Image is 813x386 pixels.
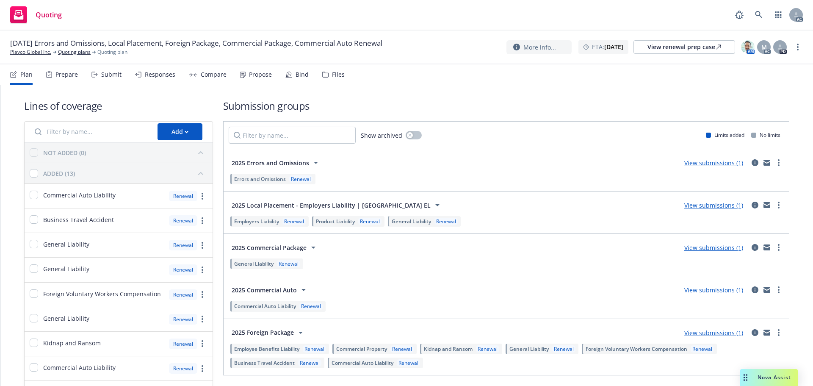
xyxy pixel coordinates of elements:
[10,48,51,56] a: Playco Global Inc.
[197,191,207,201] a: more
[43,264,89,273] span: General Liability
[506,40,572,54] button: More info...
[97,48,127,56] span: Quoting plan
[169,191,197,201] div: Renewal
[751,131,780,139] div: No limits
[774,158,784,168] a: more
[774,242,784,253] a: more
[43,363,116,372] span: Commercial Auto Liability
[647,41,721,53] div: View renewal prep case
[296,71,309,78] div: Bind
[303,345,326,353] div: Renewal
[774,285,784,295] a: more
[201,71,227,78] div: Compare
[774,200,784,210] a: more
[24,99,213,113] h1: Lines of coverage
[158,123,202,140] button: Add
[762,200,772,210] a: mail
[169,289,197,300] div: Renewal
[229,127,356,144] input: Filter by name...
[552,345,575,353] div: Renewal
[223,99,789,113] h1: Submission groups
[197,216,207,226] a: more
[762,285,772,295] a: mail
[336,345,387,353] span: Commercial Property
[234,260,274,267] span: General Liability
[476,345,499,353] div: Renewal
[171,124,188,140] div: Add
[36,11,62,18] span: Quoting
[43,191,116,200] span: Commercial Auto Liability
[684,329,743,337] a: View submissions (1)
[229,154,324,171] button: 2025 Errors and Omissions
[397,359,420,367] div: Renewal
[101,71,122,78] div: Submit
[750,158,760,168] a: circleInformation
[762,328,772,338] a: mail
[234,359,295,367] span: Business Travel Accident
[316,218,355,225] span: Product Liability
[43,146,207,159] button: NOT ADDED (0)
[10,38,382,48] span: [DATE] Errors and Omissions, Local Placement, Foreign Package, Commercial Package, Commercial Aut...
[169,363,197,374] div: Renewal
[762,158,772,168] a: mail
[684,244,743,252] a: View submissions (1)
[169,215,197,226] div: Renewal
[229,239,321,256] button: 2025 Commercial Package
[234,345,299,353] span: Employee Benefits Liability
[684,159,743,167] a: View submissions (1)
[604,43,623,51] strong: [DATE]
[761,43,767,52] span: M
[770,6,787,23] a: Switch app
[793,42,803,52] a: more
[169,240,197,250] div: Renewal
[7,3,65,27] a: Quoting
[523,43,556,52] span: More info...
[509,345,549,353] span: General Liability
[298,359,321,367] div: Renewal
[684,201,743,209] a: View submissions (1)
[55,71,78,78] div: Prepare
[434,218,458,225] div: Renewal
[43,289,161,298] span: Foreign Voluntary Workers Compensation
[234,303,296,310] span: Commercial Auto Liability
[706,131,744,139] div: Limits added
[20,71,33,78] div: Plan
[232,286,297,294] span: 2025 Commercial Auto
[145,71,175,78] div: Responses
[43,169,75,178] div: ADDED (13)
[234,218,279,225] span: Employers Liability
[169,314,197,325] div: Renewal
[332,359,393,367] span: Commercial Auto Liability
[169,264,197,275] div: Renewal
[30,123,152,140] input: Filter by name...
[633,40,735,54] a: View renewal prep case
[361,131,402,140] span: Show archived
[232,328,294,337] span: 2025 Foreign Package
[332,71,345,78] div: Files
[750,242,760,253] a: circleInformation
[197,289,207,300] a: more
[43,148,86,157] div: NOT ADDED (0)
[592,42,623,51] span: ETA :
[229,324,309,341] button: 2025 Foreign Package
[299,303,323,310] div: Renewal
[43,167,207,180] button: ADDED (13)
[58,48,91,56] a: Quoting plans
[43,314,89,323] span: General Liability
[390,345,414,353] div: Renewal
[684,286,743,294] a: View submissions (1)
[277,260,300,267] div: Renewal
[229,197,445,214] button: 2025 Local Placement - Employers Liability | [GEOGRAPHIC_DATA] EL
[740,369,798,386] button: Nova Assist
[249,71,272,78] div: Propose
[232,158,309,167] span: 2025 Errors and Omissions
[229,281,312,298] button: 2025 Commercial Auto
[43,339,101,347] span: Kidnap and Ransom
[43,240,89,249] span: General Liability
[750,328,760,338] a: circleInformation
[758,374,791,381] span: Nova Assist
[197,265,207,275] a: more
[232,243,307,252] span: 2025 Commercial Package
[197,240,207,250] a: more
